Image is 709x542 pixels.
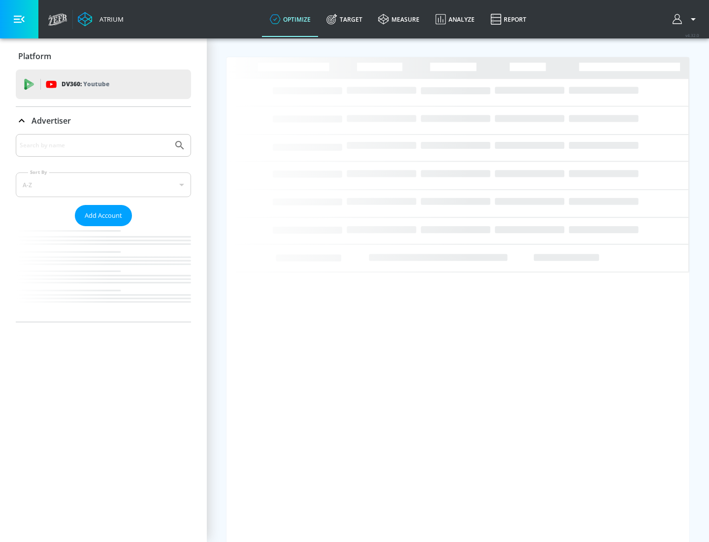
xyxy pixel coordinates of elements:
[16,42,191,70] div: Platform
[16,226,191,322] nav: list of Advertiser
[28,169,49,175] label: Sort By
[319,1,370,37] a: Target
[85,210,122,221] span: Add Account
[370,1,427,37] a: measure
[16,69,191,99] div: DV360: Youtube
[20,139,169,152] input: Search by name
[262,1,319,37] a: optimize
[16,172,191,197] div: A-Z
[96,15,124,24] div: Atrium
[75,205,132,226] button: Add Account
[18,51,51,62] p: Platform
[16,134,191,322] div: Advertiser
[83,79,109,89] p: Youtube
[685,33,699,38] span: v 4.32.0
[62,79,109,90] p: DV360:
[483,1,534,37] a: Report
[32,115,71,126] p: Advertiser
[16,107,191,135] div: Advertiser
[427,1,483,37] a: Analyze
[78,12,124,27] a: Atrium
